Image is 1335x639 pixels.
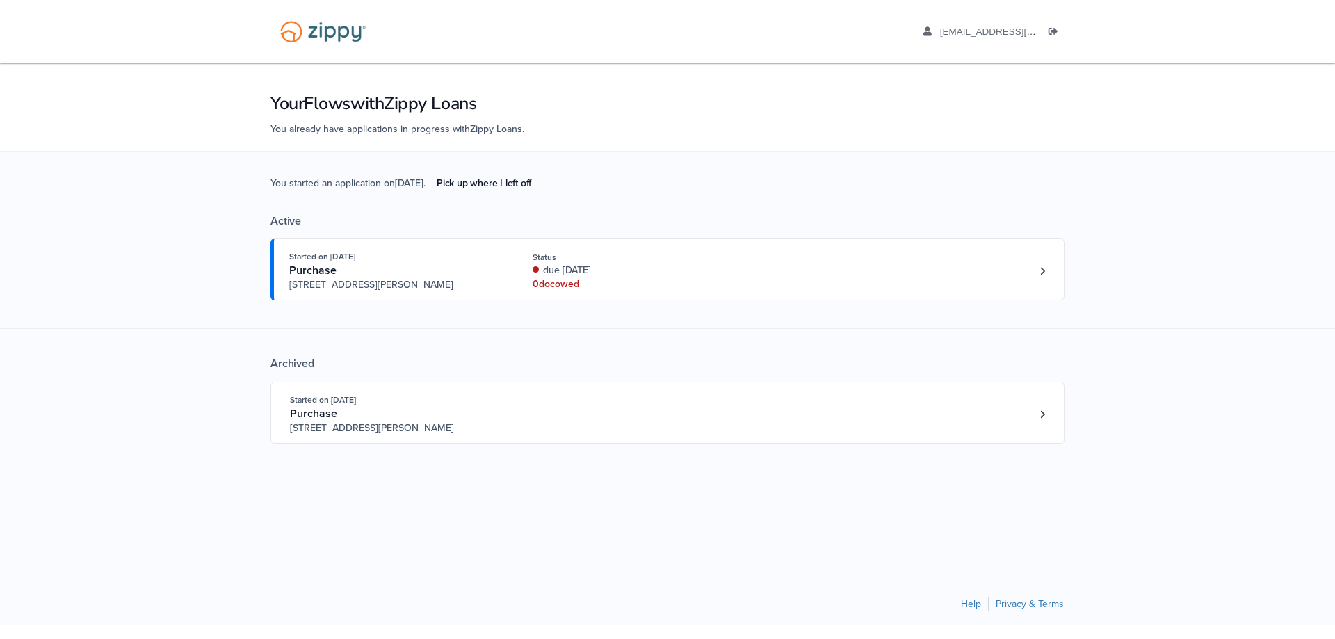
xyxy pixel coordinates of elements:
[290,395,356,405] span: Started on [DATE]
[1032,404,1053,425] a: Loan number 3802615
[996,598,1064,610] a: Privacy & Terms
[1049,26,1064,40] a: Log out
[290,407,337,421] span: Purchase
[426,172,542,195] a: Pick up where I left off
[289,278,501,292] span: [STREET_ADDRESS][PERSON_NAME]
[290,421,502,435] span: [STREET_ADDRESS][PERSON_NAME]
[533,251,718,264] div: Status
[270,238,1065,300] a: Open loan 4228033
[289,252,355,261] span: Started on [DATE]
[270,92,1065,115] h1: Your Flows with Zippy Loans
[271,14,375,49] img: Logo
[289,264,337,277] span: Purchase
[270,123,524,135] span: You already have applications in progress with Zippy Loans .
[923,26,1099,40] a: edit profile
[1032,261,1053,282] a: Loan number 4228033
[270,357,1065,371] div: Archived
[270,382,1065,444] a: Open loan 3802615
[270,176,542,214] span: You started an application on [DATE] .
[961,598,981,610] a: Help
[533,264,718,277] div: due [DATE]
[940,26,1099,37] span: aaboley88@icloud.com
[533,277,718,291] div: 0 doc owed
[270,214,1065,228] div: Active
